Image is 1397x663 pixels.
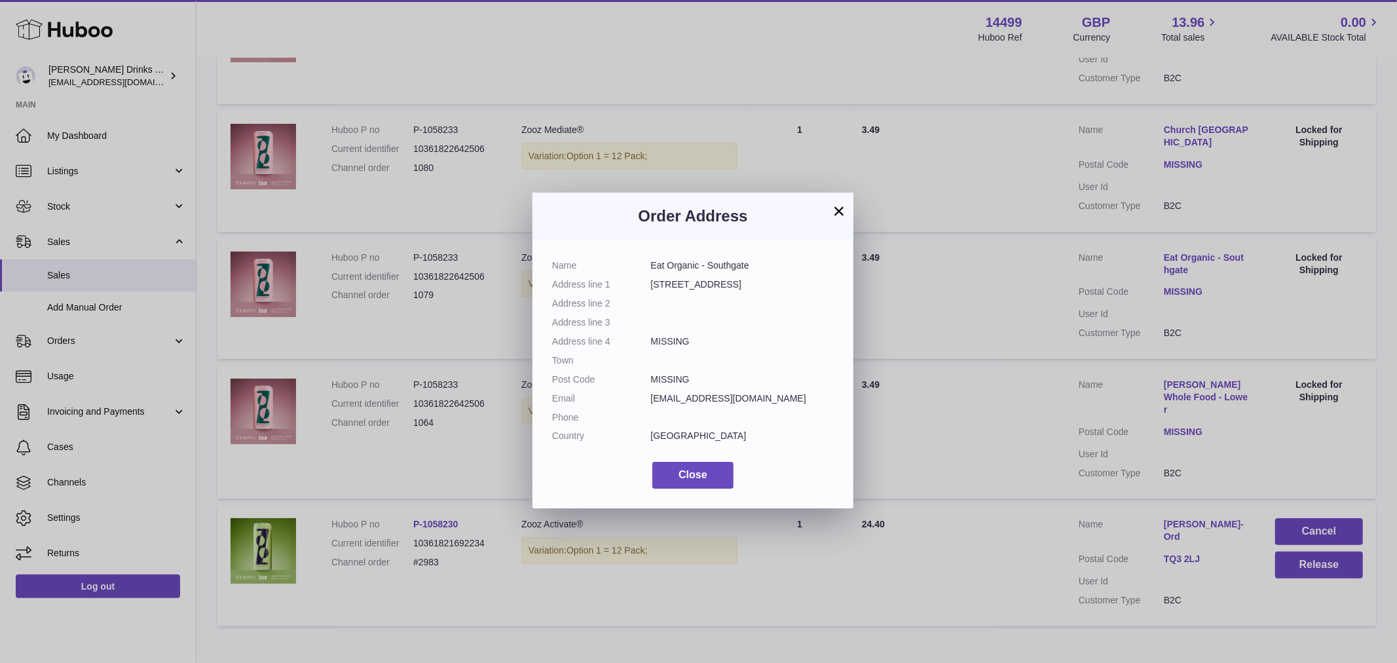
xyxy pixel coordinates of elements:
[651,392,834,405] dd: [EMAIL_ADDRESS][DOMAIN_NAME]
[552,297,651,310] dt: Address line 2
[552,354,651,367] dt: Town
[651,373,834,386] dd: MISSING
[552,316,651,329] dt: Address line 3
[651,259,834,272] dd: Eat Organic - Southgate
[552,430,651,442] dt: Country
[552,259,651,272] dt: Name
[652,462,734,489] button: Close
[651,278,834,291] dd: [STREET_ADDRESS]
[552,206,834,227] h3: Order Address
[651,430,834,442] dd: [GEOGRAPHIC_DATA]
[651,335,834,348] dd: MISSING
[552,392,651,405] dt: Email
[831,203,847,219] button: ×
[552,373,651,386] dt: Post Code
[552,335,651,348] dt: Address line 4
[679,469,707,480] span: Close
[552,411,651,424] dt: Phone
[552,278,651,291] dt: Address line 1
